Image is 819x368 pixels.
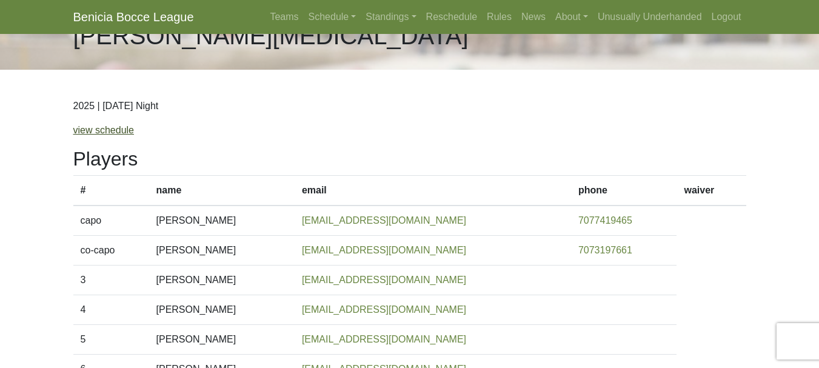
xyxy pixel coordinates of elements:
[73,21,469,50] h1: [PERSON_NAME][MEDICAL_DATA]
[302,334,466,344] a: [EMAIL_ADDRESS][DOMAIN_NAME]
[302,275,466,285] a: [EMAIL_ADDRESS][DOMAIN_NAME]
[707,5,746,29] a: Logout
[73,147,746,170] h2: Players
[73,236,149,266] td: co-capo
[73,5,194,29] a: Benicia Bocce League
[265,5,303,29] a: Teams
[73,99,746,113] p: 2025 | [DATE] Night
[550,5,593,29] a: About
[302,304,466,315] a: [EMAIL_ADDRESS][DOMAIN_NAME]
[593,5,707,29] a: Unusually Underhanded
[361,5,421,29] a: Standings
[149,236,295,266] td: [PERSON_NAME]
[73,125,135,135] a: view schedule
[73,206,149,236] td: capo
[149,295,295,325] td: [PERSON_NAME]
[295,176,571,206] th: email
[73,176,149,206] th: #
[302,215,466,226] a: [EMAIL_ADDRESS][DOMAIN_NAME]
[73,295,149,325] td: 4
[149,176,295,206] th: name
[578,245,632,255] a: 7073197661
[149,206,295,236] td: [PERSON_NAME]
[482,5,516,29] a: Rules
[149,266,295,295] td: [PERSON_NAME]
[677,176,746,206] th: waiver
[578,215,632,226] a: 7077419465
[516,5,550,29] a: News
[73,325,149,355] td: 5
[571,176,677,206] th: phone
[149,325,295,355] td: [PERSON_NAME]
[421,5,483,29] a: Reschedule
[304,5,361,29] a: Schedule
[302,245,466,255] a: [EMAIL_ADDRESS][DOMAIN_NAME]
[73,266,149,295] td: 3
